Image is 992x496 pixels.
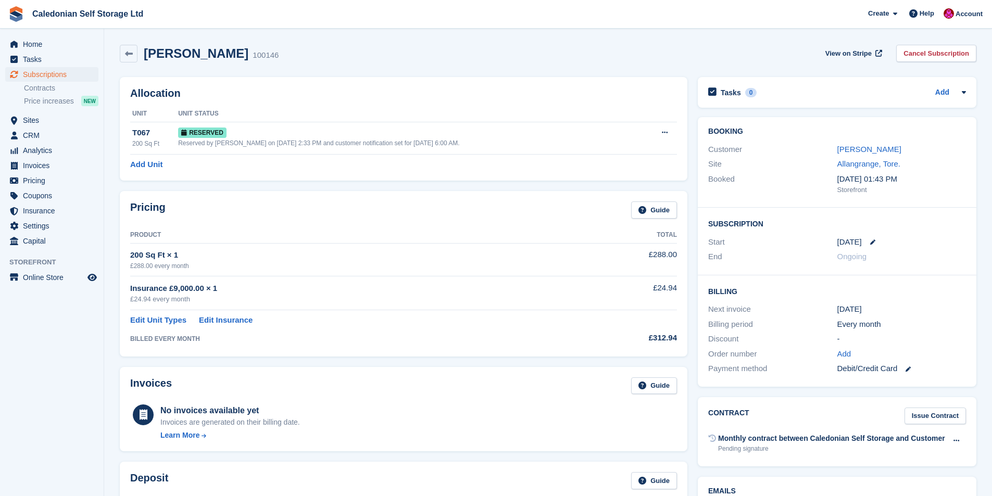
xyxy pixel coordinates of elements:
[23,52,85,67] span: Tasks
[708,487,966,495] h2: Emails
[708,158,837,170] div: Site
[5,37,98,52] a: menu
[718,433,945,444] div: Monthly contract between Caledonian Self Storage and Customer
[23,234,85,248] span: Capital
[5,219,98,233] a: menu
[5,113,98,128] a: menu
[178,128,227,138] span: Reserved
[23,173,85,188] span: Pricing
[130,87,677,99] h2: Allocation
[5,158,98,173] a: menu
[130,314,186,326] a: Edit Unit Types
[132,139,178,148] div: 200 Sq Ft
[944,8,954,19] img: Donald Mathieson
[23,188,85,203] span: Coupons
[631,377,677,395] a: Guide
[708,128,966,136] h2: Booking
[708,303,837,315] div: Next invoice
[23,204,85,218] span: Insurance
[574,276,677,310] td: £24.94
[23,219,85,233] span: Settings
[837,319,966,330] div: Every month
[199,314,253,326] a: Edit Insurance
[5,128,98,143] a: menu
[5,234,98,248] a: menu
[9,257,104,268] span: Storefront
[920,8,934,19] span: Help
[178,106,641,122] th: Unit Status
[574,332,677,344] div: £312.94
[24,83,98,93] a: Contracts
[708,236,837,248] div: Start
[837,348,851,360] a: Add
[574,227,677,244] th: Total
[23,128,85,143] span: CRM
[708,251,837,263] div: End
[24,96,74,106] span: Price increases
[160,430,199,441] div: Learn More
[745,88,757,97] div: 0
[132,127,178,139] div: T067
[23,67,85,82] span: Subscriptions
[821,45,884,62] a: View on Stripe
[23,143,85,158] span: Analytics
[130,283,574,295] div: Insurance £9,000.00 × 1
[86,271,98,284] a: Preview store
[23,37,85,52] span: Home
[5,204,98,218] a: menu
[708,348,837,360] div: Order number
[708,408,749,425] h2: Contract
[160,430,300,441] a: Learn More
[130,261,574,271] div: £288.00 every month
[130,106,178,122] th: Unit
[837,236,862,248] time: 2025-08-27 23:00:00 UTC
[631,201,677,219] a: Guide
[631,472,677,489] a: Guide
[708,286,966,296] h2: Billing
[28,5,147,22] a: Caledonian Self Storage Ltd
[130,249,574,261] div: 200 Sq Ft × 1
[708,218,966,228] h2: Subscription
[5,143,98,158] a: menu
[23,270,85,285] span: Online Store
[253,49,279,61] div: 100146
[130,377,172,395] h2: Invoices
[837,252,867,261] span: Ongoing
[956,9,983,19] span: Account
[144,46,248,60] h2: [PERSON_NAME]
[868,8,889,19] span: Create
[5,52,98,67] a: menu
[825,48,872,59] span: View on Stripe
[5,173,98,188] a: menu
[23,158,85,173] span: Invoices
[837,159,900,168] a: Allangrange, Tore.
[708,144,837,156] div: Customer
[718,444,945,453] div: Pending signature
[130,294,574,304] div: £24.94 every month
[708,173,837,195] div: Booked
[708,319,837,330] div: Billing period
[8,6,24,22] img: stora-icon-8386f47178a22dfd0bd8f6a31ec36ba5ce8667c1dd55bd0f319d3a0aa187defe.svg
[160,417,300,428] div: Invoices are generated on their billing date.
[23,113,85,128] span: Sites
[178,138,641,148] div: Reserved by [PERSON_NAME] on [DATE] 2:33 PM and customer notification set for [DATE] 6:00 AM.
[837,145,901,154] a: [PERSON_NAME]
[160,404,300,417] div: No invoices available yet
[81,96,98,106] div: NEW
[837,333,966,345] div: -
[837,363,966,375] div: Debit/Credit Card
[5,188,98,203] a: menu
[905,408,966,425] a: Issue Contract
[837,303,966,315] div: [DATE]
[130,472,168,489] h2: Deposit
[837,185,966,195] div: Storefront
[837,173,966,185] div: [DATE] 01:43 PM
[5,270,98,285] a: menu
[708,363,837,375] div: Payment method
[130,227,574,244] th: Product
[574,243,677,276] td: £288.00
[935,87,949,99] a: Add
[130,334,574,344] div: BILLED EVERY MONTH
[721,88,741,97] h2: Tasks
[24,95,98,107] a: Price increases NEW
